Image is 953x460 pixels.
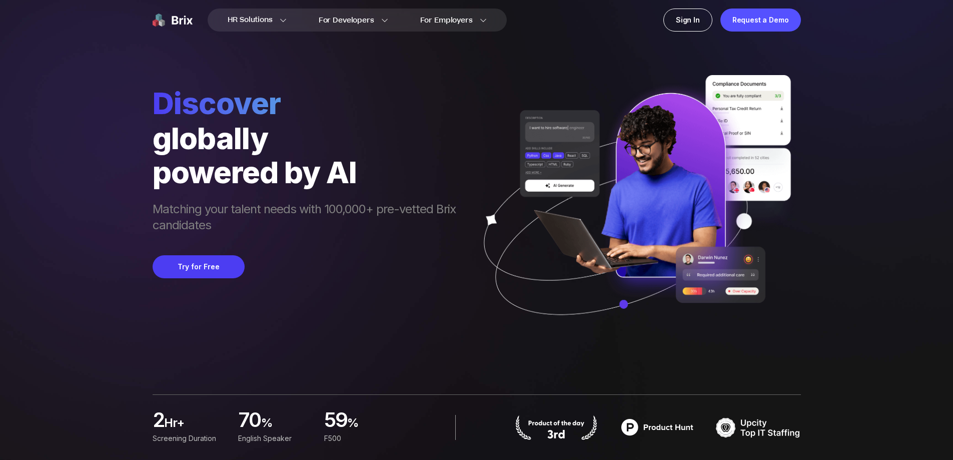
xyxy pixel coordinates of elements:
span: For Employers [420,15,473,26]
span: 59 [324,411,347,431]
span: % [347,415,398,435]
img: product hunt badge [514,415,599,440]
span: HR Solutions [228,12,273,28]
img: product hunt badge [615,415,700,440]
div: F500 [324,433,397,444]
div: powered by AI [153,155,466,189]
span: 70 [238,411,261,431]
span: Matching your talent needs with 100,000+ pre-vetted Brix candidates [153,201,466,235]
img: ai generate [466,75,801,344]
img: TOP IT STAFFING [716,415,801,440]
span: Discover [153,85,466,121]
button: Try for Free [153,255,245,278]
div: globally [153,121,466,155]
span: For Developers [319,15,374,26]
a: Request a Demo [720,9,801,32]
span: hr+ [164,415,226,435]
div: Screening duration [153,433,226,444]
div: English Speaker [238,433,312,444]
span: % [261,415,312,435]
span: 2 [153,411,164,431]
a: Sign In [663,9,712,32]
